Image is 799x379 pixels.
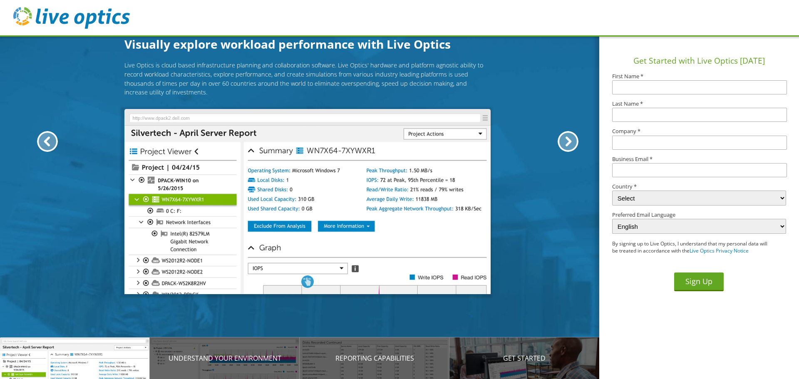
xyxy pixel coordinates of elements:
[612,212,786,218] label: Preferred Email Language
[449,353,599,363] p: Get Started
[612,184,786,189] label: Country *
[690,247,749,254] a: Live Optics Privacy Notice
[124,61,491,97] p: Live Optics is cloud based infrastructure planning and collaboration software. Live Optics' hardw...
[612,129,786,134] label: Company *
[612,74,786,79] label: First Name *
[124,109,491,295] img: Introducing Live Optics
[612,240,769,255] p: By signing up to Live Optics, I understand that my personal data will be treated in accordance wi...
[124,35,491,53] h1: Visually explore workload performance with Live Optics
[612,156,786,162] label: Business Email *
[13,7,130,29] img: live_optics_svg.svg
[612,101,786,107] label: Last Name *
[603,55,796,67] h1: Get Started with Live Optics [DATE]
[150,353,300,363] p: Understand your environment
[300,353,449,363] p: Reporting Capabilities
[674,272,724,291] button: Sign Up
